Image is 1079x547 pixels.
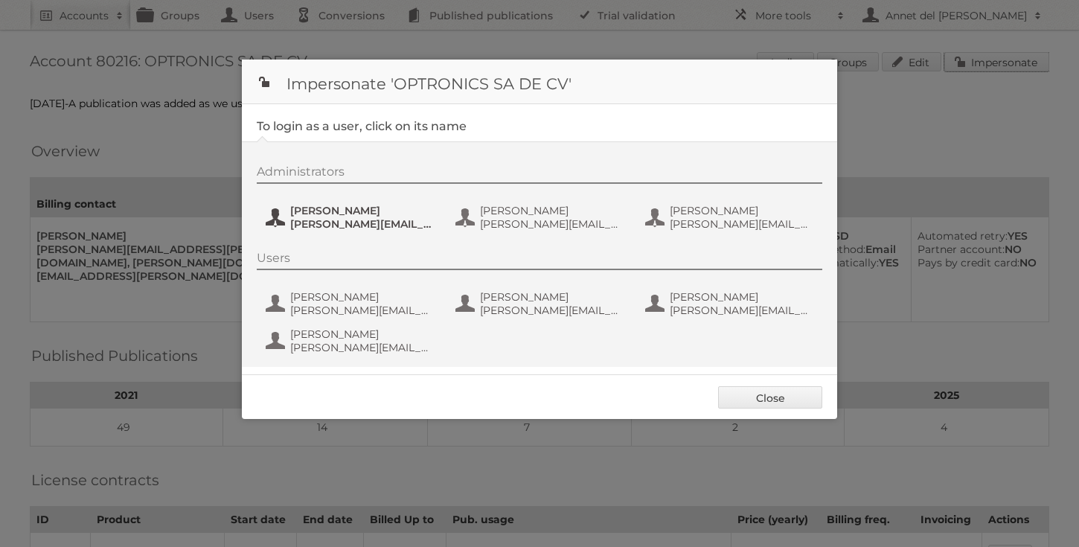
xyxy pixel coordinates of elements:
[290,341,435,354] span: [PERSON_NAME][EMAIL_ADDRESS][PERSON_NAME][DOMAIN_NAME]
[257,251,822,270] div: Users
[644,289,819,319] button: [PERSON_NAME] [PERSON_NAME][EMAIL_ADDRESS][PERSON_NAME][DOMAIN_NAME]
[290,204,435,217] span: [PERSON_NAME]
[644,202,819,232] button: [PERSON_NAME] [PERSON_NAME][EMAIL_ADDRESS][PERSON_NAME][DOMAIN_NAME]
[480,304,624,317] span: [PERSON_NAME][EMAIL_ADDRESS][PERSON_NAME][DOMAIN_NAME]
[480,290,624,304] span: [PERSON_NAME]
[242,60,837,104] h1: Impersonate 'OPTRONICS SA DE CV'
[264,289,439,319] button: [PERSON_NAME] [PERSON_NAME][EMAIL_ADDRESS][PERSON_NAME][DOMAIN_NAME]
[454,289,629,319] button: [PERSON_NAME] [PERSON_NAME][EMAIL_ADDRESS][PERSON_NAME][DOMAIN_NAME]
[670,304,814,317] span: [PERSON_NAME][EMAIL_ADDRESS][PERSON_NAME][DOMAIN_NAME]
[480,204,624,217] span: [PERSON_NAME]
[718,386,822,409] a: Close
[480,217,624,231] span: [PERSON_NAME][EMAIL_ADDRESS][PERSON_NAME][DOMAIN_NAME]
[290,217,435,231] span: [PERSON_NAME][EMAIL_ADDRESS][PERSON_NAME][DOMAIN_NAME]
[257,119,467,133] legend: To login as a user, click on its name
[454,202,629,232] button: [PERSON_NAME] [PERSON_NAME][EMAIL_ADDRESS][PERSON_NAME][DOMAIN_NAME]
[290,304,435,317] span: [PERSON_NAME][EMAIL_ADDRESS][PERSON_NAME][DOMAIN_NAME]
[290,290,435,304] span: [PERSON_NAME]
[670,204,814,217] span: [PERSON_NAME]
[670,290,814,304] span: [PERSON_NAME]
[670,217,814,231] span: [PERSON_NAME][EMAIL_ADDRESS][PERSON_NAME][DOMAIN_NAME]
[290,327,435,341] span: [PERSON_NAME]
[257,164,822,184] div: Administrators
[264,202,439,232] button: [PERSON_NAME] [PERSON_NAME][EMAIL_ADDRESS][PERSON_NAME][DOMAIN_NAME]
[264,326,439,356] button: [PERSON_NAME] [PERSON_NAME][EMAIL_ADDRESS][PERSON_NAME][DOMAIN_NAME]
